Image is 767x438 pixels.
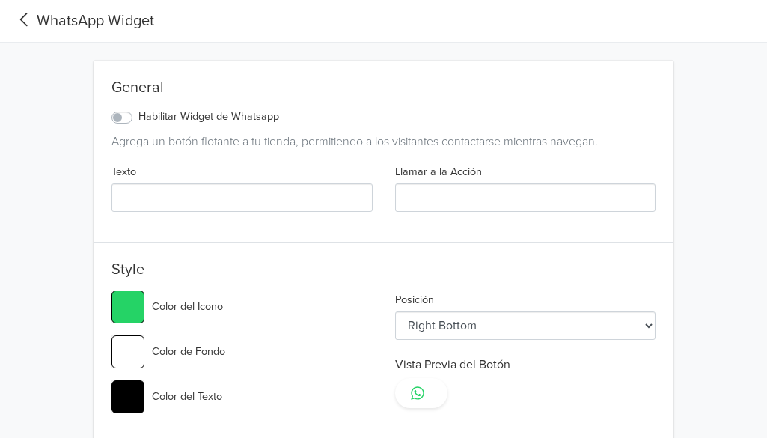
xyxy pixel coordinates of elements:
[138,109,279,125] label: Habilitar Widget de Whatsapp
[395,358,656,372] h6: Vista Previa del Botón
[111,164,136,180] label: Texto
[152,389,222,405] label: Color del Texto
[395,292,434,308] label: Posición
[12,10,154,32] a: WhatsApp Widget
[111,133,656,150] div: Agrega un botón flotante a tu tienda, permitiendo a los visitantes contactarse mientras navegan.
[152,344,225,360] label: Color de Fondo
[395,164,482,180] label: Llamar a la Acción
[111,79,656,103] div: General
[152,299,223,315] label: Color del Icono
[111,261,656,285] h5: Style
